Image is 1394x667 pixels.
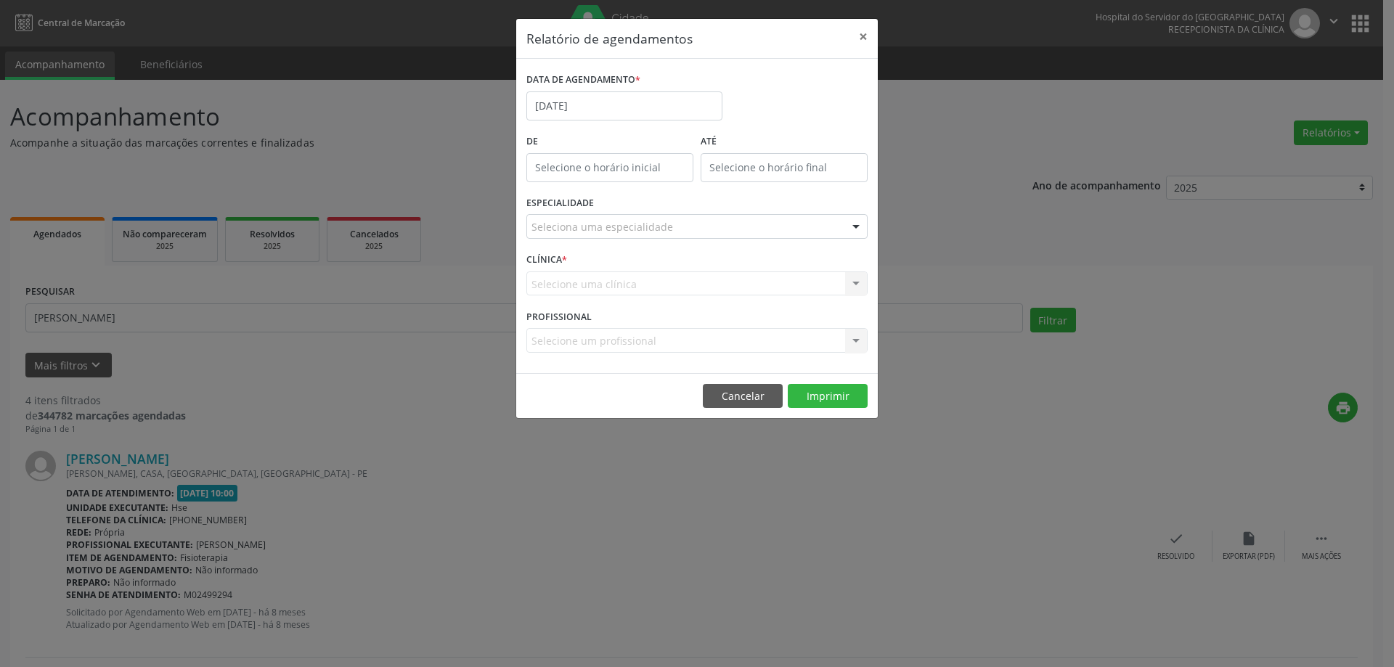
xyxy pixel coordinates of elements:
h5: Relatório de agendamentos [526,29,693,48]
input: Selecione o horário final [701,153,868,182]
button: Imprimir [788,384,868,409]
label: PROFISSIONAL [526,306,592,328]
input: Selecione uma data ou intervalo [526,91,722,120]
label: De [526,131,693,153]
input: Selecione o horário inicial [526,153,693,182]
label: ATÉ [701,131,868,153]
span: Seleciona uma especialidade [531,219,673,234]
label: ESPECIALIDADE [526,192,594,215]
button: Close [849,19,878,54]
label: DATA DE AGENDAMENTO [526,69,640,91]
button: Cancelar [703,384,783,409]
label: CLÍNICA [526,249,567,271]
